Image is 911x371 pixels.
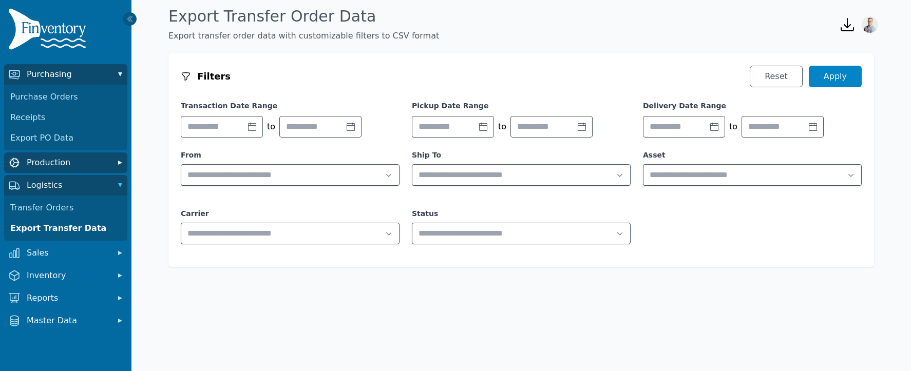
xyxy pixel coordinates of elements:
[412,150,631,160] label: Ship To
[710,121,718,133] div: Choose date
[378,223,399,244] div: Open
[27,315,109,327] span: Master Data
[610,165,630,185] div: Open
[6,218,125,239] a: Export Transfer Data
[841,165,861,185] div: Open
[181,208,400,219] label: Carrier
[6,128,125,148] a: Export PO Data
[27,292,109,304] span: Reports
[4,288,127,308] button: Reports
[729,121,737,133] span: to
[6,198,125,218] a: Transfer Orders
[809,66,862,87] button: Apply
[6,107,125,128] a: Receipts
[498,121,506,133] span: to
[8,8,90,54] img: Finventory
[267,121,275,133] span: to
[6,87,125,107] a: Purchase Orders
[4,175,127,196] button: Logistics
[27,247,109,259] span: Sales
[578,121,586,133] div: Choose date
[168,7,439,26] h1: Export Transfer Order Data
[643,150,862,160] label: Asset
[610,223,630,244] div: Open
[4,152,127,173] button: Production
[181,150,400,160] label: From
[347,121,355,133] div: Choose date
[27,68,109,81] span: Purchasing
[412,208,631,219] label: Status
[862,16,878,33] img: Joshua Benton
[197,69,231,84] span: Filters
[27,179,109,191] span: Logistics
[248,121,256,133] div: Choose date
[643,101,726,111] label: Delivery Date Range
[4,265,127,286] button: Inventory
[27,269,109,282] span: Inventory
[412,101,488,111] label: Pickup Date Range
[750,66,803,87] button: Reset
[27,157,109,169] span: Production
[479,121,487,133] div: Choose date
[809,121,817,133] div: Choose date
[378,165,399,185] div: Open
[4,243,127,263] button: Sales
[4,64,127,85] button: Purchasing
[181,101,277,111] label: Transaction Date Range
[4,310,127,331] button: Master Data
[168,30,439,42] div: Export transfer order data with customizable filters to CSV format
